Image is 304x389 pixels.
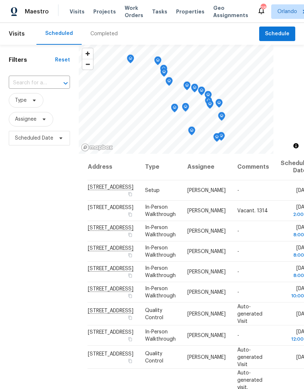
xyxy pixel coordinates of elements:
div: Map marker [165,77,173,88]
span: Assignee [15,116,36,123]
span: [PERSON_NAME] [187,269,226,274]
span: [PERSON_NAME] [187,229,226,234]
h1: Filters [9,56,55,64]
button: Zoom in [82,48,93,59]
a: Mapbox homepage [81,143,113,152]
span: Type [15,97,27,104]
span: Quality Control [145,351,163,363]
span: - [237,249,239,254]
span: [PERSON_NAME] [187,249,226,254]
input: Search for an address... [9,77,50,89]
div: 28 [261,4,266,12]
div: Map marker [171,104,178,115]
span: - [237,269,239,274]
span: In-Person Walkthrough [145,205,176,217]
th: Comments [231,154,275,180]
div: Map marker [127,55,134,66]
span: - [237,188,239,193]
span: Geo Assignments [213,4,248,19]
span: [PERSON_NAME] [187,290,226,295]
span: [PERSON_NAME] [187,208,226,213]
button: Zoom out [82,59,93,69]
span: In-Person Walkthrough [145,225,176,237]
button: Schedule [259,27,295,41]
button: Copy Address [127,357,133,364]
div: Map marker [154,56,161,68]
span: Work Orders [125,4,143,19]
button: Copy Address [127,252,133,258]
span: Tasks [152,9,167,14]
div: Map marker [215,99,223,110]
div: Map marker [191,84,198,95]
canvas: Map [79,45,273,154]
button: Copy Address [127,272,133,279]
span: [PERSON_NAME] [187,354,226,360]
span: Auto-generated Visit [237,347,262,367]
div: Map marker [182,103,189,114]
span: In-Person Walkthrough [145,329,176,342]
span: Schedule [265,29,289,39]
div: Reset [55,56,70,64]
div: Map marker [160,65,167,76]
span: Orlando [277,8,297,15]
span: Scheduled Date [15,135,53,142]
span: Toggle attribution [294,142,298,150]
span: Setup [145,188,160,193]
div: Map marker [218,132,225,143]
span: Auto-generated Visit [237,304,262,324]
span: [STREET_ADDRESS] [88,351,133,356]
span: Visits [9,26,25,42]
div: Map marker [206,100,214,111]
span: In-Person Walkthrough [145,286,176,298]
span: - [237,333,239,338]
span: - [237,290,239,295]
span: Maestro [25,8,49,15]
div: Map marker [204,91,212,102]
button: Copy Address [127,211,133,218]
button: Toggle attribution [292,141,300,150]
span: [STREET_ADDRESS] [88,205,133,210]
div: Map marker [213,133,221,144]
th: Address [87,154,139,180]
span: [PERSON_NAME] [187,188,226,193]
div: Map marker [198,87,205,98]
div: Map marker [160,68,168,79]
th: Assignee [182,154,231,180]
div: Scheduled [45,30,73,37]
span: Visits [70,8,85,15]
span: Properties [176,8,204,15]
span: - [237,229,239,234]
div: Map marker [218,112,225,123]
span: In-Person Walkthrough [145,245,176,258]
button: Copy Address [127,232,133,238]
span: [STREET_ADDRESS] [88,330,133,335]
div: Map marker [205,97,212,108]
span: Projects [93,8,116,15]
th: Type [139,154,182,180]
span: [PERSON_NAME] [187,333,226,338]
button: Copy Address [127,293,133,299]
div: Map marker [188,127,195,138]
div: Completed [90,30,118,37]
span: In-Person Walkthrough [145,266,176,278]
button: Copy Address [127,191,133,197]
button: Copy Address [127,336,133,342]
span: Vacant. 1314 [237,208,268,213]
button: Open [61,78,71,88]
span: [PERSON_NAME] [187,311,226,316]
div: Map marker [183,81,191,93]
span: Quality Control [145,308,163,320]
button: Copy Address [127,314,133,321]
